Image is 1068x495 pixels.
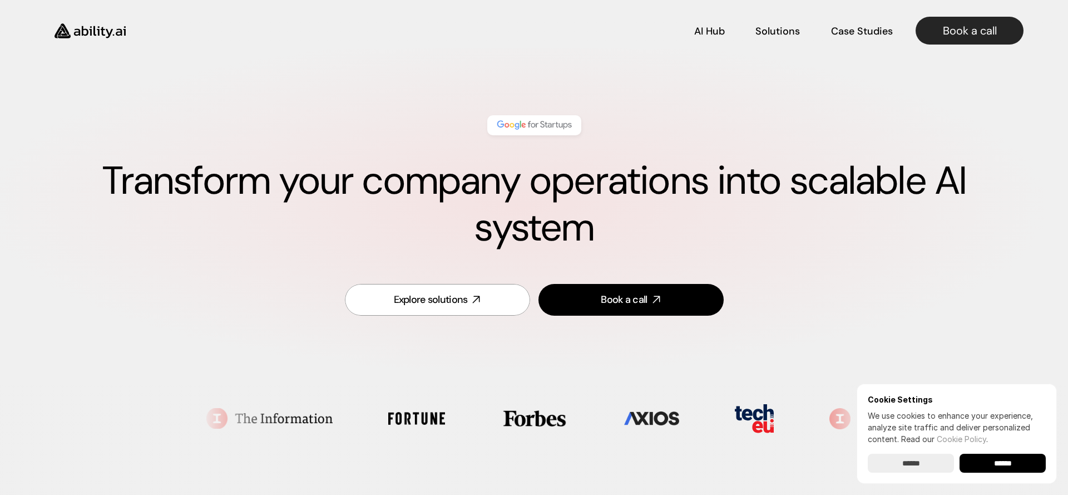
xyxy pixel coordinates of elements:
a: Book a call [538,284,724,316]
h6: Cookie Settings [868,395,1046,404]
div: Explore solutions [394,293,468,307]
a: Case Studies [830,21,893,41]
span: Read our . [901,434,988,444]
a: Book a call [916,17,1023,45]
nav: Main navigation [141,17,1023,45]
a: Explore solutions [345,284,530,316]
div: Book a call [601,293,647,307]
p: Case Studies [831,24,893,38]
a: Solutions [755,21,800,41]
p: Book a call [943,23,997,38]
p: We use cookies to enhance your experience, analyze site traffic and deliver personalized content. [868,410,1046,445]
p: Solutions [755,24,800,38]
p: AI Hub [694,24,725,38]
h1: Transform your company operations into scalable AI system [44,158,1023,251]
a: Cookie Policy [937,434,986,444]
a: AI Hub [694,21,725,41]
